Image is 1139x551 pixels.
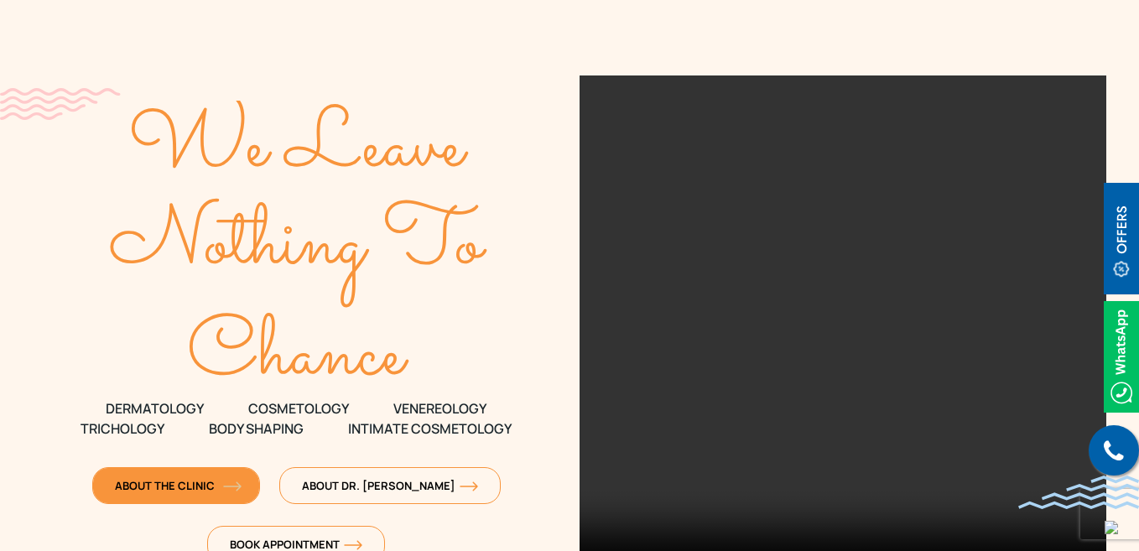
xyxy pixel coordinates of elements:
[248,398,349,418] span: COSMETOLOGY
[1104,301,1139,413] img: Whatsappicon
[1104,183,1139,294] img: offerBt
[348,418,512,439] span: Intimate Cosmetology
[1018,476,1139,509] img: bluewave
[460,481,478,491] img: orange-arrow
[110,183,488,307] text: Nothing To
[106,398,204,418] span: DERMATOLOGY
[115,478,237,493] span: About The Clinic
[128,86,469,211] text: We Leave
[393,398,486,418] span: VENEREOLOGY
[223,481,242,491] img: orange-arrow
[279,467,501,504] a: About Dr. [PERSON_NAME]orange-arrow
[302,478,478,493] span: About Dr. [PERSON_NAME]
[1104,346,1139,364] a: Whatsappicon
[344,540,362,550] img: orange-arrow
[188,294,410,418] text: Chance
[92,467,260,504] a: About The Clinicorange-arrow
[1105,521,1118,534] img: up-blue-arrow.svg
[209,418,304,439] span: Body Shaping
[81,418,164,439] span: TRICHOLOGY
